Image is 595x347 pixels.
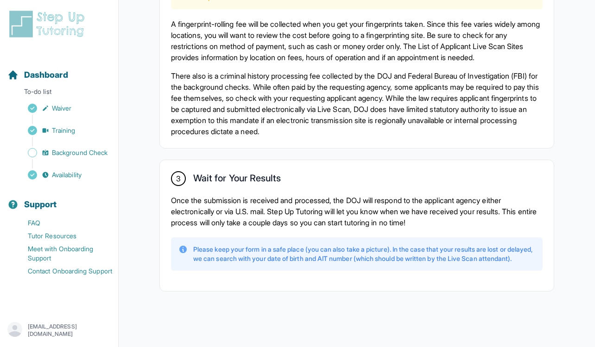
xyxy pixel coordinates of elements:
[7,229,118,242] a: Tutor Resources
[52,104,71,113] span: Waiver
[7,217,118,229] a: FAQ
[7,146,118,159] a: Background Check
[4,87,114,100] p: To-do list
[7,322,111,339] button: [EMAIL_ADDRESS][DOMAIN_NAME]
[171,70,543,137] p: There also is a criminal history processing fee collected by the DOJ and Federal Bureau of Invest...
[4,54,114,85] button: Dashboard
[176,173,181,184] span: 3
[171,19,543,63] p: A fingerprint-rolling fee will be collected when you get your fingerprints taken. Since this fee ...
[171,195,543,228] p: Once the submission is received and processed, the DOJ will respond to the applicant agency eithe...
[52,170,82,180] span: Availability
[7,168,118,181] a: Availability
[7,124,118,137] a: Training
[7,68,68,81] a: Dashboard
[24,198,57,211] span: Support
[7,102,118,115] a: Waiver
[52,148,108,157] span: Background Check
[52,126,76,135] span: Training
[7,9,90,39] img: logo
[193,245,535,263] p: Please keep your form in a safe place (you can also take a picture). In the case that your result...
[4,183,114,215] button: Support
[24,68,68,81] span: Dashboard
[28,323,111,338] p: [EMAIL_ADDRESS][DOMAIN_NAME]
[7,242,118,265] a: Meet with Onboarding Support
[7,265,118,278] a: Contact Onboarding Support
[193,173,281,187] h2: Wait for Your Results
